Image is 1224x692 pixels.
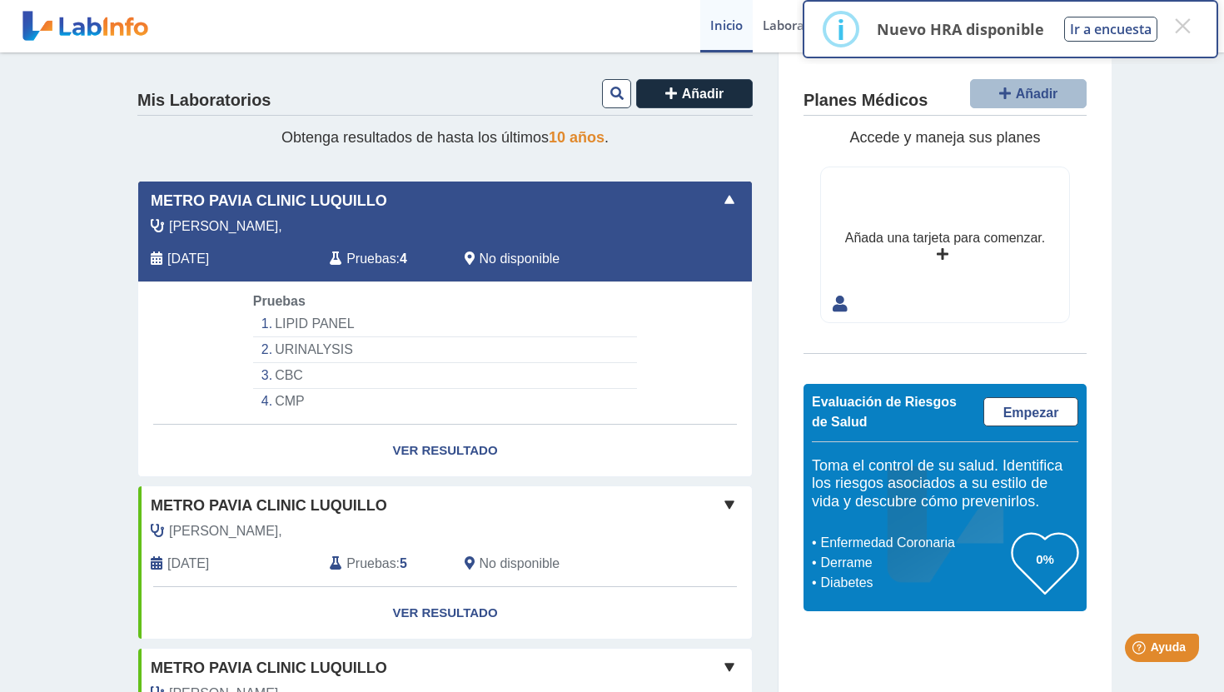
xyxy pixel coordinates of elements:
span: Rodriguez Frano, [169,217,282,236]
h5: Toma el control de su salud. Identifica los riesgos asociados a su estilo de vida y descubre cómo... [812,457,1078,511]
a: Ver Resultado [138,587,752,640]
span: Pruebas [346,249,396,269]
span: Metro Pavia Clinic Luquillo [151,657,387,680]
span: Metro Pavia Clinic Luquillo [151,495,387,517]
h3: 0% [1012,549,1078,570]
li: LIPID PANEL [253,311,637,337]
iframe: Help widget launcher [1076,627,1206,674]
h4: Mis Laboratorios [137,91,271,111]
span: Evaluación de Riesgos de Salud [812,395,957,429]
div: : [317,249,451,269]
li: CBC [253,363,637,389]
li: CMP [253,389,637,414]
b: 4 [400,251,407,266]
span: Añadir [1016,87,1058,101]
p: Nuevo HRA disponible [877,19,1044,39]
button: Añadir [636,79,753,108]
h4: Planes Médicos [804,91,928,111]
span: 2023-02-27 [167,554,209,574]
span: 10 años [549,129,605,146]
span: Pruebas [346,554,396,574]
button: Close this dialog [1167,11,1197,41]
span: Rodriguez Berrios, [169,521,282,541]
div: Añada una tarjeta para comenzar. [845,228,1045,248]
div: i [837,14,845,44]
span: No disponible [480,554,560,574]
span: Metro Pavia Clinic Luquillo [151,190,387,212]
button: Añadir [970,79,1087,108]
span: Accede y maneja sus planes [849,129,1040,146]
span: Pruebas [253,294,306,308]
span: Añadir [682,87,724,101]
button: Ir a encuesta [1064,17,1157,42]
a: Empezar [983,397,1078,426]
li: Derrame [816,553,1012,573]
a: Ver Resultado [138,425,752,477]
li: Diabetes [816,573,1012,593]
span: No disponible [480,249,560,269]
span: Obtenga resultados de hasta los últimos . [281,129,609,146]
b: 5 [400,556,407,570]
li: URINALYSIS [253,337,637,363]
span: Empezar [1003,406,1059,420]
span: 2025-09-12 [167,249,209,269]
div: : [317,554,451,574]
li: Enfermedad Coronaria [816,533,1012,553]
